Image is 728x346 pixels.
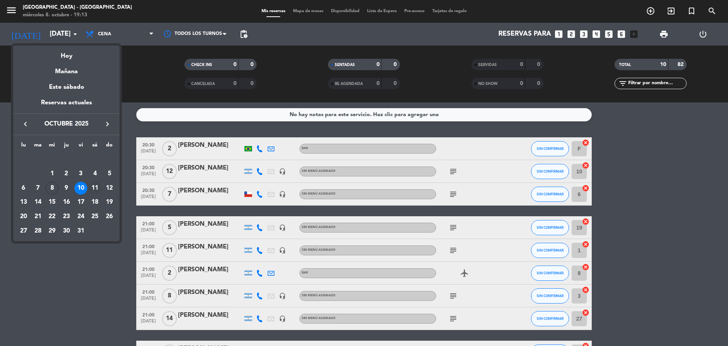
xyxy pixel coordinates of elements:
td: 31 de octubre de 2025 [74,224,88,238]
div: 17 [74,196,87,209]
div: 27 [17,225,30,237]
div: 3 [74,167,87,180]
div: 13 [17,196,30,209]
div: 16 [60,196,73,209]
div: 5 [103,167,116,180]
div: 25 [88,210,101,223]
i: keyboard_arrow_left [21,120,30,129]
td: 6 de octubre de 2025 [16,181,31,195]
div: 30 [60,225,73,237]
div: Mañana [13,61,120,77]
th: lunes [16,141,31,153]
div: 1 [46,167,58,180]
td: 24 de octubre de 2025 [74,209,88,224]
div: 10 [74,182,87,195]
div: 11 [88,182,101,195]
div: 8 [46,182,58,195]
div: 12 [103,182,116,195]
td: 27 de octubre de 2025 [16,224,31,238]
i: keyboard_arrow_right [103,120,112,129]
div: 20 [17,210,30,223]
div: 4 [88,167,101,180]
div: 31 [74,225,87,237]
td: 28 de octubre de 2025 [31,224,45,238]
td: 9 de octubre de 2025 [59,181,74,195]
td: 25 de octubre de 2025 [88,209,102,224]
td: 21 de octubre de 2025 [31,209,45,224]
td: 10 de octubre de 2025 [74,181,88,195]
div: Este sábado [13,77,120,98]
td: 17 de octubre de 2025 [74,195,88,209]
td: 13 de octubre de 2025 [16,195,31,209]
div: 6 [17,182,30,195]
td: 1 de octubre de 2025 [45,167,59,181]
td: 26 de octubre de 2025 [102,209,117,224]
div: 22 [46,210,58,223]
th: viernes [74,141,88,153]
td: 19 de octubre de 2025 [102,195,117,209]
div: 23 [60,210,73,223]
td: 30 de octubre de 2025 [59,224,74,238]
div: 28 [32,225,44,237]
td: 22 de octubre de 2025 [45,209,59,224]
button: keyboard_arrow_right [101,119,114,129]
div: 26 [103,210,116,223]
th: jueves [59,141,74,153]
td: 12 de octubre de 2025 [102,181,117,195]
button: keyboard_arrow_left [19,119,32,129]
div: 14 [32,196,44,209]
td: 23 de octubre de 2025 [59,209,74,224]
div: 24 [74,210,87,223]
span: octubre 2025 [32,119,101,129]
div: 9 [60,182,73,195]
div: 15 [46,196,58,209]
td: 20 de octubre de 2025 [16,209,31,224]
td: 18 de octubre de 2025 [88,195,102,209]
td: 11 de octubre de 2025 [88,181,102,195]
td: 4 de octubre de 2025 [88,167,102,181]
div: 7 [32,182,44,195]
div: 29 [46,225,58,237]
th: domingo [102,141,117,153]
th: miércoles [45,141,59,153]
div: Hoy [13,46,120,61]
div: 19 [103,196,116,209]
div: 21 [32,210,44,223]
div: 2 [60,167,73,180]
th: sábado [88,141,102,153]
td: 5 de octubre de 2025 [102,167,117,181]
td: 15 de octubre de 2025 [45,195,59,209]
td: OCT. [16,152,117,167]
td: 3 de octubre de 2025 [74,167,88,181]
div: 18 [88,196,101,209]
th: martes [31,141,45,153]
td: 29 de octubre de 2025 [45,224,59,238]
td: 7 de octubre de 2025 [31,181,45,195]
td: 2 de octubre de 2025 [59,167,74,181]
div: Reservas actuales [13,98,120,113]
td: 8 de octubre de 2025 [45,181,59,195]
td: 14 de octubre de 2025 [31,195,45,209]
td: 16 de octubre de 2025 [59,195,74,209]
